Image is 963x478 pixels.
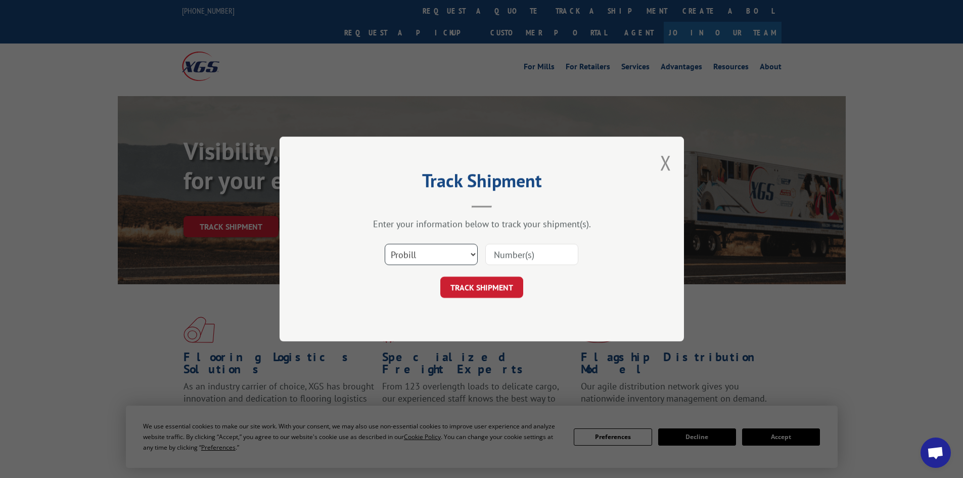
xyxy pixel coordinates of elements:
input: Number(s) [485,244,578,265]
div: Enter your information below to track your shipment(s). [330,218,633,230]
button: TRACK SHIPMENT [440,277,523,298]
h2: Track Shipment [330,173,633,193]
button: Close modal [660,149,671,176]
div: Open chat [921,438,951,468]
